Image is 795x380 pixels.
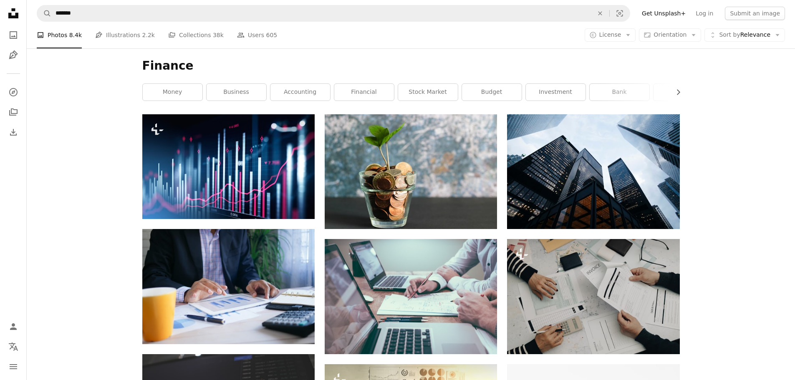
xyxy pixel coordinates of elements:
button: Clear [591,5,609,21]
a: low angle photo of city high rise buildings during daytime [507,168,679,175]
a: person holding pencil near laptop computer [325,293,497,300]
a: Illustrations [5,47,22,63]
a: Financial chart and rising graph with lines and numbers and bar diagrams that illustrate stock ma... [142,163,315,170]
a: Users 605 [237,22,277,48]
a: person in black suit jacket holding white tablet computer [142,283,315,290]
img: a group of people sitting at a table working on paperwork [507,239,679,354]
button: Submit an image [725,7,785,20]
a: Log in [691,7,718,20]
button: scroll list to the right [671,84,680,101]
a: bank [590,84,649,101]
a: Get Unsplash+ [637,7,691,20]
span: Sort by [719,31,740,38]
img: low angle photo of city high rise buildings during daytime [507,114,679,229]
form: Find visuals sitewide [37,5,630,22]
button: Visual search [610,5,630,21]
a: Log in / Sign up [5,318,22,335]
span: 38k [213,30,224,40]
span: Relevance [719,31,770,39]
a: accounting [270,84,330,101]
a: banking [654,84,713,101]
button: Search Unsplash [37,5,51,21]
span: License [599,31,621,38]
span: 605 [266,30,278,40]
a: financial [334,84,394,101]
img: person holding pencil near laptop computer [325,239,497,354]
img: person in black suit jacket holding white tablet computer [142,229,315,344]
img: Financial chart and rising graph with lines and numbers and bar diagrams that illustrate stock ma... [142,114,315,219]
button: License [585,28,636,42]
img: green plant in clear glass vase [325,114,497,229]
a: investment [526,84,586,101]
a: Illustrations 2.2k [95,22,155,48]
button: Menu [5,358,22,375]
a: business [207,84,266,101]
a: Download History [5,124,22,141]
a: stock market [398,84,458,101]
span: 2.2k [142,30,155,40]
a: budget [462,84,522,101]
a: green plant in clear glass vase [325,168,497,175]
span: Orientation [654,31,686,38]
button: Sort byRelevance [704,28,785,42]
a: a group of people sitting at a table working on paperwork [507,292,679,300]
a: Explore [5,84,22,101]
a: Collections [5,104,22,121]
a: Photos [5,27,22,43]
button: Orientation [639,28,701,42]
a: Collections 38k [168,22,224,48]
a: money [143,84,202,101]
h1: Finance [142,58,680,73]
button: Language [5,338,22,355]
